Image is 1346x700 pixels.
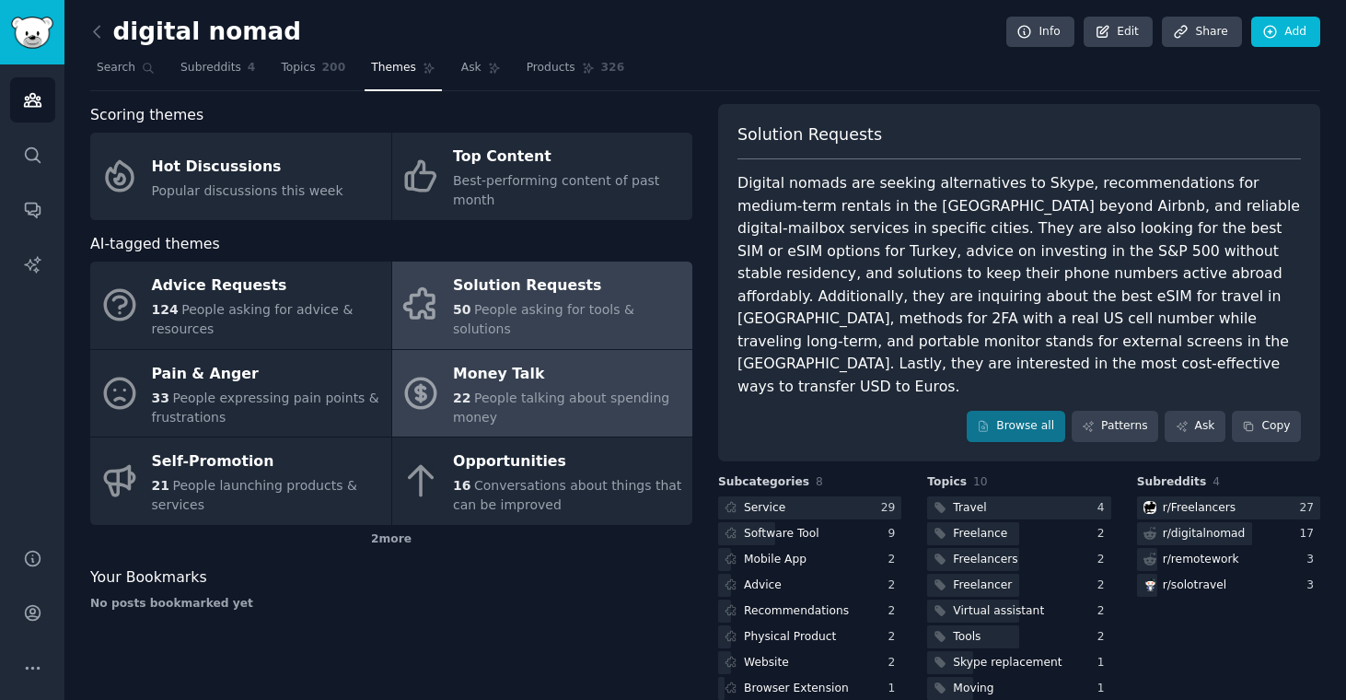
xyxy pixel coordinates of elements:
div: Top Content [453,143,683,172]
div: Pain & Anger [152,359,382,389]
span: Themes [371,60,416,76]
span: Your Bookmarks [90,566,207,589]
img: GummySearch logo [11,17,53,49]
a: r/remotework3 [1137,548,1320,571]
span: 21 [152,478,169,493]
div: 2 [888,552,902,568]
span: 326 [601,60,625,76]
span: Products [527,60,575,76]
div: No posts bookmarked yet [90,596,692,612]
h2: digital nomad [90,17,301,47]
a: Physical Product2 [718,625,901,648]
span: Subreddits [180,60,241,76]
div: r/ remotework [1163,552,1239,568]
div: 2 [1097,526,1111,542]
div: 2 [1097,577,1111,594]
div: Solution Requests [453,272,683,301]
img: solotravel [1143,578,1156,591]
span: Scoring themes [90,104,203,127]
span: Best-performing content of past month [453,173,659,207]
a: Solution Requests50People asking for tools & solutions [392,262,693,349]
a: r/digitalnomad17 [1137,522,1320,545]
div: Opportunities [453,448,683,477]
div: 4 [1097,500,1111,517]
a: Share [1162,17,1241,48]
a: Software Tool9 [718,522,901,545]
span: 200 [322,60,346,76]
div: 2 [1097,603,1111,620]
div: 9 [888,526,902,542]
span: 4 [1213,475,1220,488]
span: Solution Requests [737,123,882,146]
div: Freelance [953,526,1007,542]
span: Popular discussions this week [152,183,343,198]
span: 50 [453,302,470,317]
div: 2 [888,655,902,671]
div: Advice [744,577,782,594]
div: Advice Requests [152,272,382,301]
a: Money Talk22People talking about spending money [392,350,693,437]
div: Service [744,500,785,517]
a: Pain & Anger33People expressing pain points & frustrations [90,350,391,437]
span: 22 [453,391,470,405]
span: Ask [461,60,482,76]
div: 2 [1097,629,1111,646]
span: 124 [152,302,179,317]
a: Products326 [520,53,631,91]
a: Browser Extension1 [718,677,901,700]
div: Website [744,655,789,671]
div: 2 [888,577,902,594]
span: People talking about spending money [453,391,669,425]
a: solotravelr/solotravel3 [1137,574,1320,597]
div: Hot Discussions [152,152,343,181]
span: Subcategories [718,474,809,491]
span: 8 [816,475,823,488]
a: Ask [1165,411,1225,442]
a: Website2 [718,651,901,674]
span: 33 [152,391,169,405]
a: Topics200 [274,53,352,91]
div: Freelancers [953,552,1017,568]
div: 1 [1097,681,1111,697]
a: Ask [455,53,507,91]
a: Moving1 [927,677,1110,700]
span: 10 [973,475,988,488]
a: Recommendations2 [718,600,901,623]
div: Travel [953,500,986,517]
span: People asking for advice & resources [152,302,354,336]
span: 4 [248,60,256,76]
span: Subreddits [1137,474,1207,491]
a: Edit [1084,17,1153,48]
div: Tools [953,629,980,646]
div: 17 [1299,526,1320,542]
div: Skype replacement [953,655,1062,671]
div: Digital nomads are seeking alternatives to Skype, recommendations for medium-term rentals in the ... [737,172,1301,398]
div: Money Talk [453,359,683,389]
div: Software Tool [744,526,819,542]
span: 16 [453,478,470,493]
a: Freelance2 [927,522,1110,545]
a: Freelancers2 [927,548,1110,571]
span: People launching products & services [152,478,357,512]
a: Self-Promotion21People launching products & services [90,437,391,525]
div: Recommendations [744,603,849,620]
span: People asking for tools & solutions [453,302,634,336]
a: Freelancer2 [927,574,1110,597]
div: Mobile App [744,552,806,568]
span: AI-tagged themes [90,233,220,256]
div: 27 [1299,500,1320,517]
a: Service29 [718,496,901,519]
div: Virtual assistant [953,603,1044,620]
div: 2 [1097,552,1111,568]
a: Top ContentBest-performing content of past month [392,133,693,220]
div: Physical Product [744,629,836,646]
span: People expressing pain points & frustrations [152,391,379,425]
button: Copy [1232,411,1301,442]
div: Freelancer [953,577,1012,594]
a: Themes [365,53,442,91]
a: Hot DiscussionsPopular discussions this week [90,133,391,220]
a: Add [1251,17,1320,48]
a: Freelancersr/Freelancers27 [1137,496,1320,519]
a: Browse all [967,411,1065,442]
div: Self-Promotion [152,448,382,477]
